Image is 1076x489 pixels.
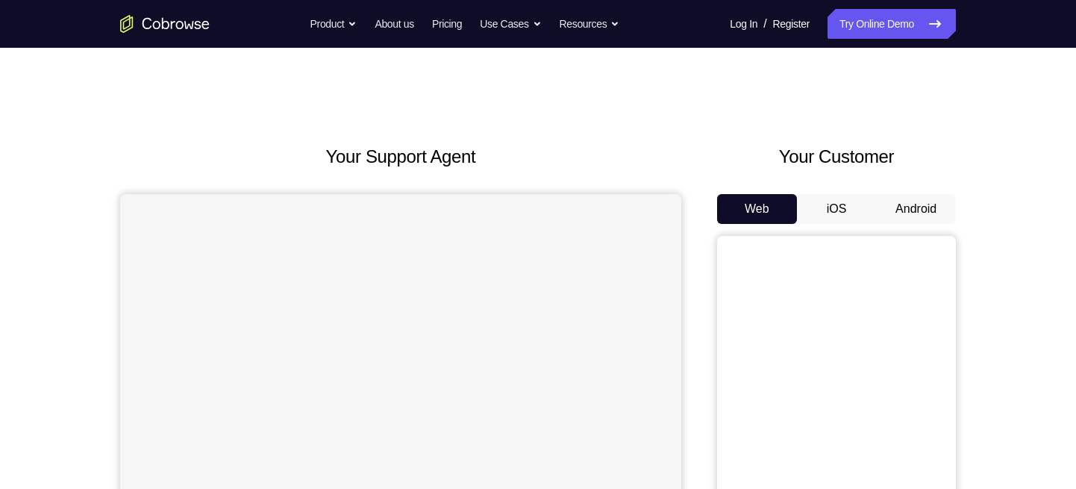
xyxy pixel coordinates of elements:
[310,9,357,39] button: Product
[717,143,956,170] h2: Your Customer
[730,9,757,39] a: Log In
[876,194,956,224] button: Android
[120,15,210,33] a: Go to the home page
[797,194,877,224] button: iOS
[375,9,413,39] a: About us
[773,9,810,39] a: Register
[560,9,620,39] button: Resources
[120,143,681,170] h2: Your Support Agent
[717,194,797,224] button: Web
[763,15,766,33] span: /
[432,9,462,39] a: Pricing
[828,9,956,39] a: Try Online Demo
[480,9,541,39] button: Use Cases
